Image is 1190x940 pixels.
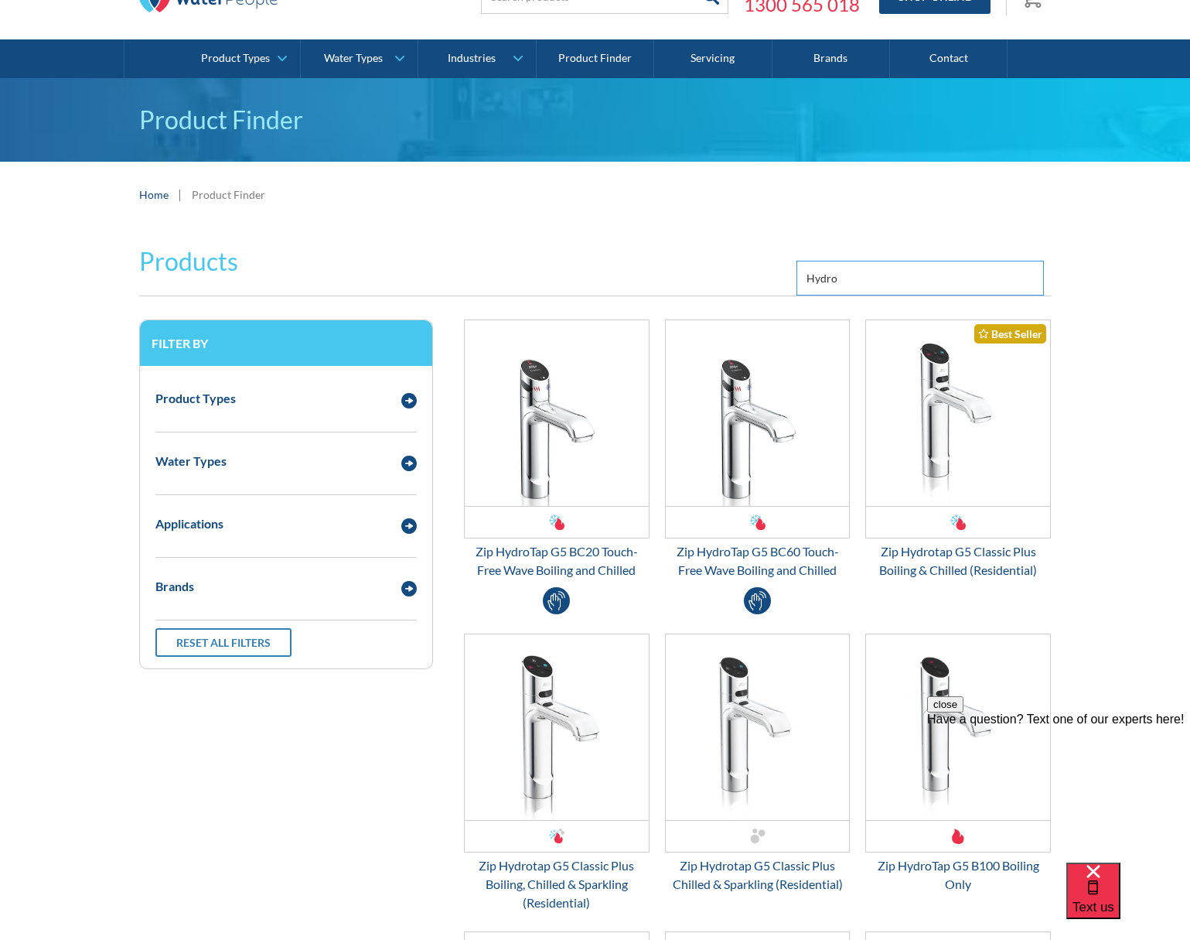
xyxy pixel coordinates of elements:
[152,336,421,350] h3: Filter by
[927,696,1190,882] iframe: podium webchat widget prompt
[464,856,650,912] div: Zip Hydrotap G5 Classic Plus Boiling, Chilled & Sparkling (Residential)
[890,39,1008,78] a: Contact
[448,52,496,65] div: Industries
[465,634,649,820] img: Zip Hydrotap G5 Classic Plus Boiling, Chilled & Sparkling (Residential)
[139,186,169,203] a: Home
[865,542,1051,579] div: Zip Hydrotap G5 Classic Plus Boiling & Chilled (Residential)
[201,52,270,65] div: Product Types
[183,39,300,78] a: Product Types
[465,320,649,506] img: Zip HydroTap G5 BC20 Touch-Free Wave Boiling and Chilled
[666,634,850,820] img: Zip Hydrotap G5 Classic Plus Chilled & Sparkling (Residential)
[139,243,238,280] h2: Products
[796,261,1044,296] input: Search by keyword
[464,634,650,912] a: Zip Hydrotap G5 Classic Plus Boiling, Chilled & Sparkling (Residential)Zip Hydrotap G5 Classic Pl...
[155,514,223,533] div: Applications
[192,186,265,203] div: Product Finder
[865,634,1051,894] a: Zip HydroTap G5 B100 Boiling OnlyZip HydroTap G5 B100 Boiling Only
[866,634,1050,820] img: Zip HydroTap G5 B100 Boiling Only
[155,628,292,657] a: Reset all filters
[176,185,184,203] div: |
[772,39,890,78] a: Brands
[155,577,194,596] div: Brands
[301,39,418,78] a: Water Types
[654,39,772,78] a: Servicing
[418,39,535,78] a: Industries
[464,542,650,579] div: Zip HydroTap G5 BC20 Touch-Free Wave Boiling and Chilled
[665,856,851,894] div: Zip Hydrotap G5 Classic Plus Chilled & Sparkling (Residential)
[665,634,851,894] a: Zip Hydrotap G5 Classic Plus Chilled & Sparkling (Residential)Zip Hydrotap G5 Classic Plus Chille...
[537,39,654,78] a: Product Finder
[1066,863,1190,940] iframe: podium webchat widget bubble
[155,452,227,470] div: Water Types
[155,389,236,408] div: Product Types
[665,320,851,579] a: Zip HydroTap G5 BC60 Touch-Free Wave Boiling and ChilledZip HydroTap G5 BC60 Touch-Free Wave Boil...
[139,101,1052,138] h1: Product Finder
[974,324,1046,344] div: Best Seller
[665,542,851,579] div: Zip HydroTap G5 BC60 Touch-Free Wave Boiling and Chilled
[324,52,383,65] div: Water Types
[464,320,650,579] a: Zip HydroTap G5 BC20 Touch-Free Wave Boiling and ChilledZip HydroTap G5 BC20 Touch-Free Wave Boil...
[666,320,850,506] img: Zip HydroTap G5 BC60 Touch-Free Wave Boiling and Chilled
[865,856,1051,894] div: Zip HydroTap G5 B100 Boiling Only
[865,320,1051,579] a: Zip Hydrotap G5 Classic Plus Boiling & Chilled (Residential)Best SellerZip Hydrotap G5 Classic Pl...
[866,320,1050,506] img: Zip Hydrotap G5 Classic Plus Boiling & Chilled (Residential)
